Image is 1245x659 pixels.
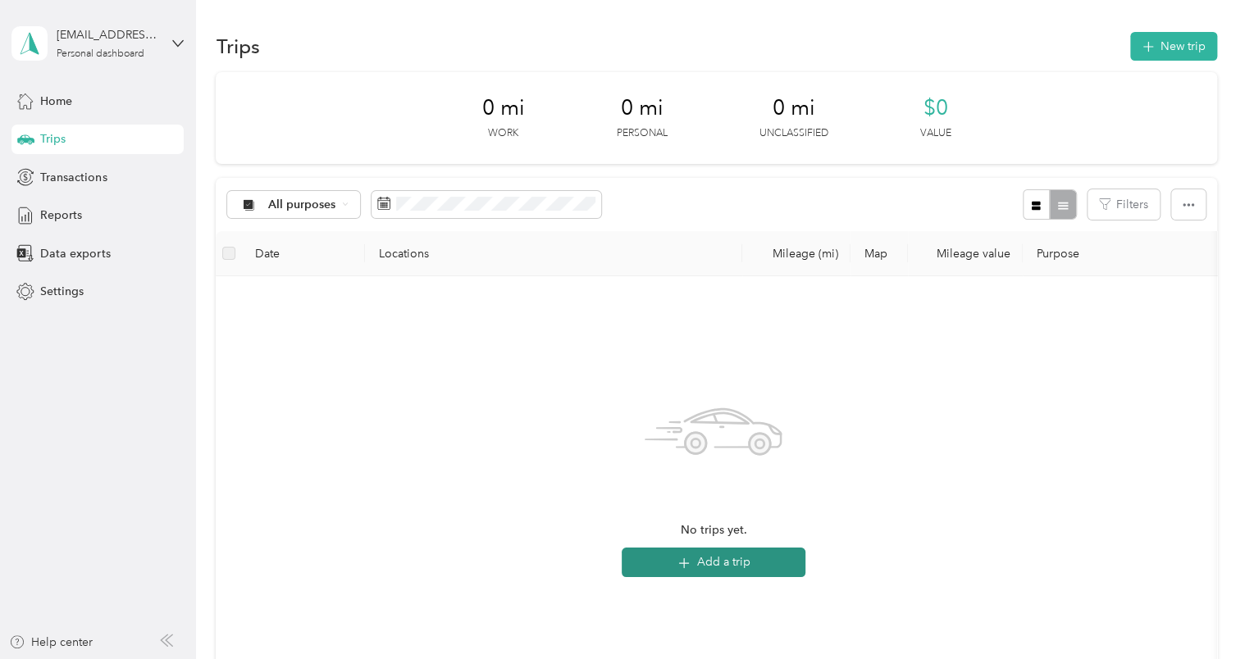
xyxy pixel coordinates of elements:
span: 0 mi [481,95,524,121]
span: No trips yet. [681,521,747,539]
span: Data exports [40,245,110,262]
h1: Trips [216,38,259,55]
th: Mileage value [908,231,1023,276]
button: New trip [1130,32,1217,61]
button: Add a trip [622,548,805,577]
p: Unclassified [759,126,828,141]
span: Home [40,93,72,110]
th: Mileage (mi) [742,231,851,276]
p: Work [488,126,518,141]
span: Trips [40,130,66,148]
button: Filters [1088,189,1160,220]
p: Personal [616,126,667,141]
span: All purposes [268,199,336,211]
th: Locations [365,231,742,276]
th: Date [242,231,365,276]
span: Settings [40,283,84,300]
span: Reports [40,207,82,224]
p: Value [919,126,951,141]
th: Map [851,231,908,276]
div: Personal dashboard [57,49,144,59]
span: 0 mi [772,95,814,121]
span: $0 [923,95,947,121]
span: 0 mi [620,95,663,121]
span: Transactions [40,169,107,186]
div: [EMAIL_ADDRESS][DOMAIN_NAME] [57,26,159,43]
iframe: Everlance-gr Chat Button Frame [1153,567,1245,659]
button: Help center [9,634,93,651]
